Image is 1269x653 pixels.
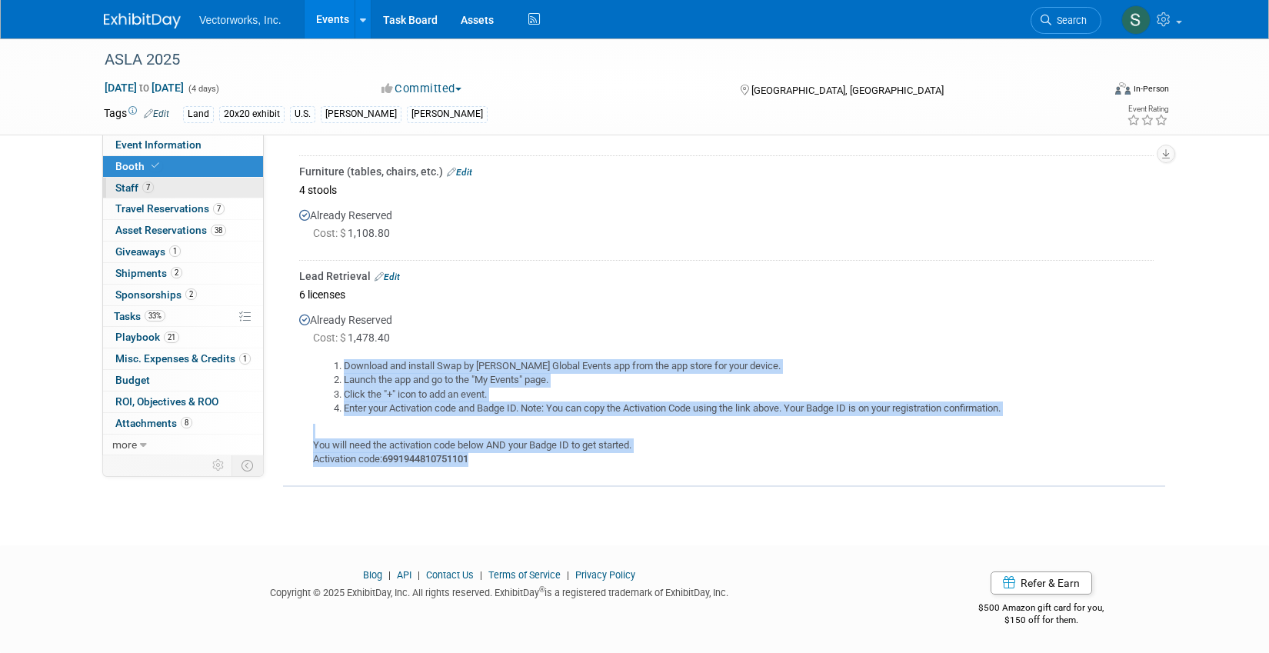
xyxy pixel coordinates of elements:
img: Format-Inperson.png [1115,82,1131,95]
a: ROI, Objectives & ROO [103,391,263,412]
a: Search [1031,7,1101,34]
a: Blog [363,569,382,581]
li: Enter your Activation code and Badge ID. Note: You can copy the Activation Code using the link ab... [344,401,1154,416]
div: 20x20 exhibit [219,106,285,122]
div: U.S. [290,106,315,122]
sup: ® [539,585,545,594]
div: Already Reserved [299,305,1154,467]
td: Toggle Event Tabs [232,455,264,475]
div: Already Reserved [299,200,1154,255]
span: 8 [181,417,192,428]
span: 1 [239,353,251,365]
div: Land [183,106,214,122]
div: Lead Retrieval [299,268,1154,284]
div: $500 Amazon gift card for you, [918,591,1166,627]
span: Travel Reservations [115,202,225,215]
a: Budget [103,370,263,391]
div: You will need the activation code below AND your Badge ID to get started. Activation code: [299,347,1154,467]
a: Event Information [103,135,263,155]
span: [DATE] [DATE] [104,81,185,95]
span: Booth [115,160,162,172]
div: 6 licenses [299,284,1154,305]
a: Attachments8 [103,413,263,434]
span: 7 [142,182,154,193]
div: Event Rating [1127,105,1168,113]
a: Misc. Expenses & Credits1 [103,348,263,369]
td: Personalize Event Tab Strip [205,455,232,475]
li: Launch the app and go to the "My Events" page. [344,373,1154,388]
span: Shipments [115,267,182,279]
a: Booth [103,156,263,177]
span: 21 [164,331,179,343]
span: | [476,569,486,581]
span: Budget [115,374,150,386]
div: [PERSON_NAME] [321,106,401,122]
span: 33% [145,310,165,322]
a: Asset Reservations38 [103,220,263,241]
div: In-Person [1133,83,1169,95]
span: Search [1051,15,1087,26]
span: 2 [171,267,182,278]
span: ROI, Objectives & ROO [115,395,218,408]
div: 4 stools [299,179,1154,200]
a: Staff7 [103,178,263,198]
a: more [103,435,263,455]
a: Privacy Policy [575,569,635,581]
li: Click the "+" icon to add an event. [344,388,1154,402]
a: Sponsorships2 [103,285,263,305]
span: Playbook [115,331,179,343]
a: API [397,569,411,581]
div: Event Format [1011,80,1169,103]
td: Tags [104,105,169,123]
span: 1,108.80 [313,227,396,239]
span: Cost: $ [313,331,348,344]
span: Staff [115,182,154,194]
a: Contact Us [426,569,474,581]
img: Sarah Angley [1121,5,1151,35]
div: $150 off for them. [918,614,1166,627]
a: Playbook21 [103,327,263,348]
li: Download and install Swap by [PERSON_NAME] Global Events app from the app store for your device. [344,359,1154,374]
span: to [137,82,152,94]
div: Furniture (tables, chairs, etc.) [299,164,1154,179]
span: 1 [169,245,181,257]
span: | [414,569,424,581]
a: Refer & Earn [991,571,1092,595]
a: Edit [144,108,169,119]
span: Tasks [114,310,165,322]
span: 2 [185,288,197,300]
span: 1,478.40 [313,331,396,344]
a: Travel Reservations7 [103,198,263,219]
button: Committed [376,81,468,97]
a: Tasks33% [103,306,263,327]
i: Booth reservation complete [152,162,159,170]
div: [PERSON_NAME] [407,106,488,122]
span: Attachments [115,417,192,429]
span: | [385,569,395,581]
a: Shipments2 [103,263,263,284]
span: (4 days) [187,84,219,94]
span: Misc. Expenses & Credits [115,352,251,365]
a: Giveaways1 [103,242,263,262]
span: more [112,438,137,451]
span: Event Information [115,138,202,151]
span: [GEOGRAPHIC_DATA], [GEOGRAPHIC_DATA] [751,85,944,96]
img: ExhibitDay [104,13,181,28]
a: Edit [375,272,400,282]
span: 7 [213,203,225,215]
span: Vectorworks, Inc. [199,14,281,26]
a: Terms of Service [488,569,561,581]
b: 6991944810751101 [382,453,468,465]
span: Sponsorships [115,288,197,301]
span: | [563,569,573,581]
span: Giveaways [115,245,181,258]
div: ASLA 2025 [99,46,1078,74]
span: Cost: $ [313,227,348,239]
span: 38 [211,225,226,236]
a: Edit [447,167,472,178]
span: Asset Reservations [115,224,226,236]
div: Copyright © 2025 ExhibitDay, Inc. All rights reserved. ExhibitDay is a registered trademark of Ex... [104,582,894,600]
